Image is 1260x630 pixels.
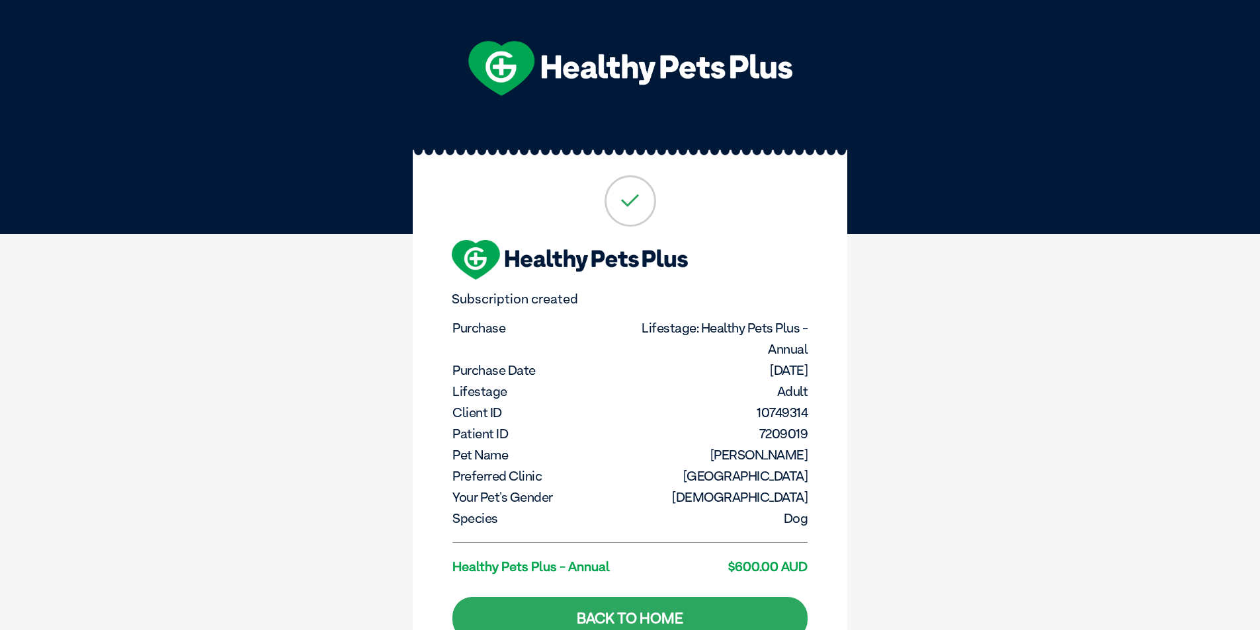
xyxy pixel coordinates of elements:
[632,423,808,444] dd: 7209019
[632,444,808,465] dd: [PERSON_NAME]
[452,402,629,423] dt: Client ID
[632,556,808,577] dd: $600.00 AUD
[452,465,629,487] dt: Preferred Clinic
[632,402,808,423] dd: 10749314
[632,317,808,360] dd: Lifestage: Healthy Pets Plus - Annual
[452,292,808,307] p: Subscription created
[452,317,629,338] dt: Purchase
[632,487,808,508] dd: [DEMOGRAPHIC_DATA]
[452,381,629,402] dt: Lifestage
[452,360,629,381] dt: Purchase Date
[452,556,629,577] dt: Healthy Pets Plus - Annual
[632,360,808,381] dd: [DATE]
[452,508,629,529] dt: Species
[468,41,792,96] img: hpp-logo-landscape-green-white.png
[632,508,808,529] dd: Dog
[452,444,629,465] dt: Pet Name
[632,381,808,402] dd: Adult
[452,240,688,280] img: hpp-logo
[452,423,629,444] dt: Patient ID
[452,487,629,508] dt: Your pet's gender
[632,465,808,487] dd: [GEOGRAPHIC_DATA]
